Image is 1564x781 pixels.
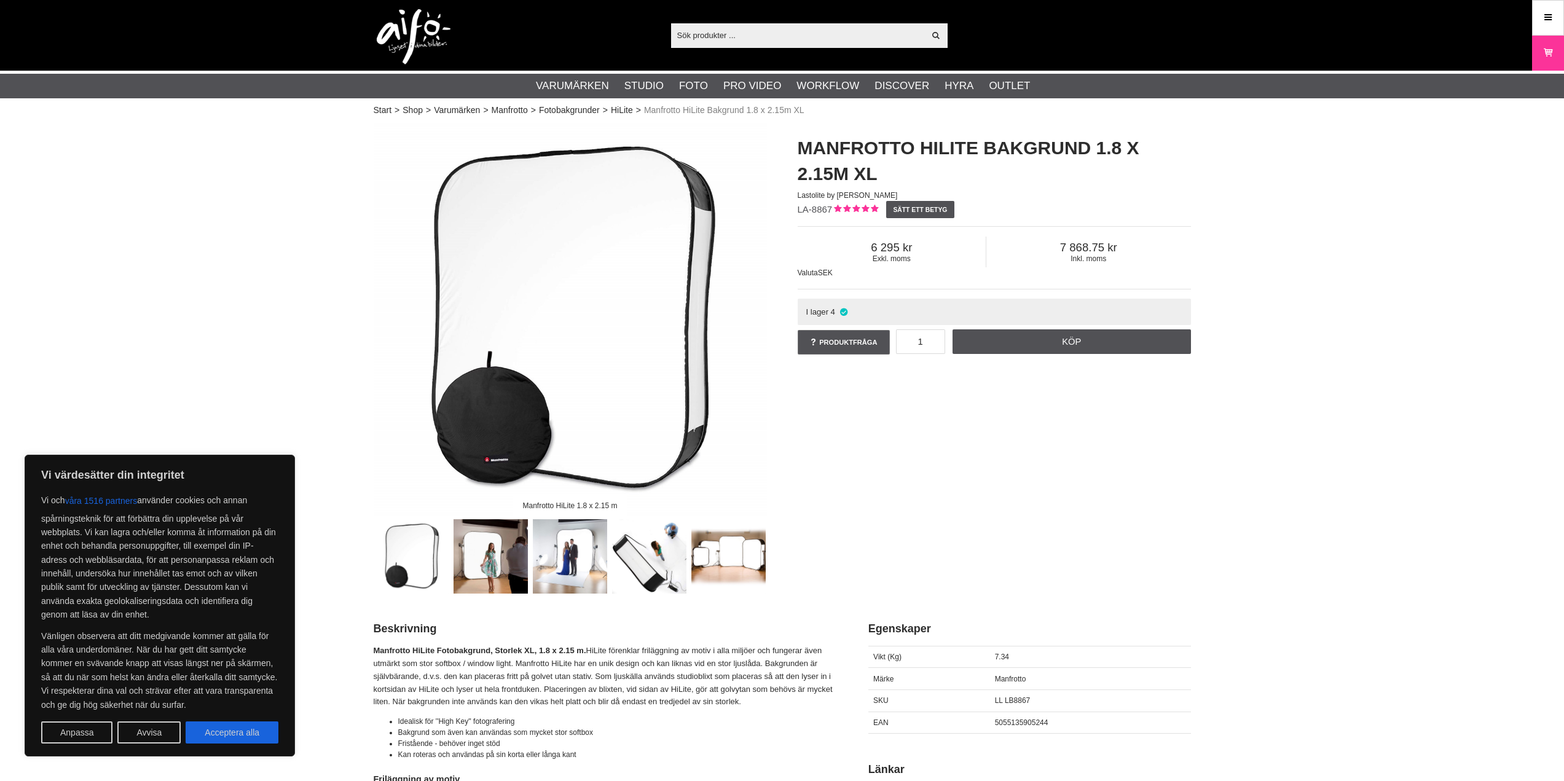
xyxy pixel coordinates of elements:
[426,104,431,117] span: >
[374,104,392,117] a: Start
[798,254,986,263] span: Exkl. moms
[831,307,835,316] span: 4
[398,738,838,749] li: Fristående - behöver inget stöd
[398,716,838,727] li: Idealisk för ''High Key'' fotografering
[41,721,112,744] button: Anpassa
[531,104,536,117] span: >
[818,269,833,277] span: SEK
[796,78,859,94] a: Workflow
[41,468,278,482] p: Vi värdesätter din integritet
[117,721,181,744] button: Avvisa
[644,104,804,117] span: Manfrotto HiLite Bakgrund 1.8 x 2.15m XL
[838,307,849,316] i: I lager
[874,78,929,94] a: Discover
[886,201,954,218] a: Sätt ett betyg
[986,241,1190,254] span: 7 868.75
[671,26,925,44] input: Sök produkter ...
[434,104,480,117] a: Varumärken
[41,490,278,622] p: Vi och använder cookies och annan spårningsteknik för att förbättra din upplevelse på vår webbpla...
[873,718,889,727] span: EAN
[798,269,818,277] span: Valuta
[492,104,528,117] a: Manfrotto
[945,78,973,94] a: Hyra
[186,721,278,744] button: Acceptera alla
[995,653,1009,661] span: 7.34
[868,621,1191,637] h2: Egenskaper
[798,241,986,254] span: 6 295
[25,455,295,756] div: Vi värdesätter din integritet
[395,104,399,117] span: >
[624,78,664,94] a: Studio
[995,718,1048,727] span: 5055135905244
[873,675,894,683] span: Märke
[374,646,586,655] strong: Manfrotto HiLite Fotobakgrund, Storlek XL, 1.8 x 2.15 m.
[374,621,838,637] h2: Beskrivning
[513,495,627,516] div: Manfrotto HiLite 1.8 x 2.15 m
[398,749,838,760] li: Kan roteras och användas på sin korta eller långa kant
[798,330,890,355] a: Produktfråga
[873,653,902,661] span: Vikt (Kg)
[953,329,1191,354] a: Köp
[798,204,833,214] span: LA-8867
[533,519,607,594] img: HiLite med släp (extra tbh)
[636,104,641,117] span: >
[806,307,828,316] span: I lager
[868,762,1191,777] h2: Länkar
[832,203,878,216] div: Kundbetyg: 5.00
[611,104,633,117] a: HiLite
[398,727,838,738] li: Bakgrund som även kan användas som mycket stor softbox
[41,629,278,712] p: Vänligen observera att ditt medgivande kommer att gälla för alla våra underdomäner. När du har ge...
[679,78,708,94] a: Foto
[374,645,838,708] p: HiLite förenklar friläggning av motiv i alla miljöer och fungerar även utmärkt som stor softbox /...
[873,696,889,705] span: SKU
[536,78,609,94] a: Varumärken
[723,78,781,94] a: Pro Video
[691,519,766,594] img: Manfrotto HiLite serie
[989,78,1030,94] a: Outlet
[539,104,600,117] a: Fotobakgrunder
[374,123,767,516] img: Manfrotto HiLite 1.8 x 2.15 m
[603,104,608,117] span: >
[374,519,449,594] img: Manfrotto HiLite 1.8 x 2.15 m
[483,104,488,117] span: >
[986,254,1190,263] span: Inkl. moms
[798,191,898,200] span: Lastolite by [PERSON_NAME]
[612,519,686,594] img: HiLite med vinylsläp (extra tillbehör)
[454,519,528,594] img: Mycket månsidig fotobakgrund
[995,696,1031,705] span: LL LB8867
[995,675,1026,683] span: Manfrotto
[377,9,450,65] img: logo.png
[798,135,1191,187] h1: Manfrotto HiLite Bakgrund 1.8 x 2.15m XL
[65,490,138,512] button: våra 1516 partners
[403,104,423,117] a: Shop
